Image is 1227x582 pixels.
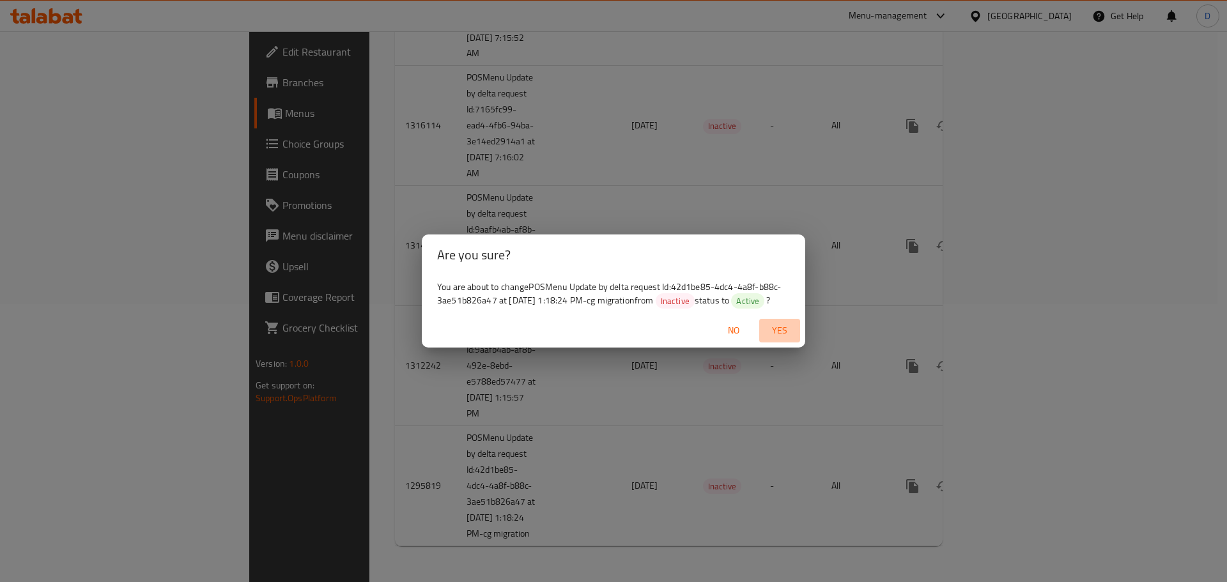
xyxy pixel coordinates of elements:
button: Yes [759,319,800,342]
button: No [713,319,754,342]
span: Yes [764,323,795,339]
span: Active [731,295,764,307]
div: Active [731,293,764,309]
span: Inactive [656,295,695,307]
span: You are about to change POSMenu Update by delta request Id:42d1be85-4dc4-4a8f-b88c-3ae51b826a47 a... [437,279,781,309]
h2: Are you sure? [437,245,790,265]
span: No [718,323,749,339]
div: Inactive [656,293,695,309]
